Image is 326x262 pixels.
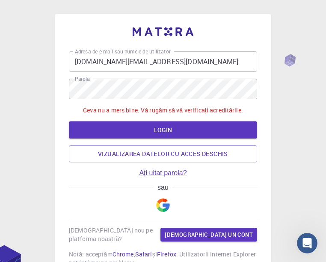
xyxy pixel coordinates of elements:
a: Vizualizarea datelor cu acces deschis [69,145,257,162]
img: Google [156,198,170,212]
a: Firefox [157,250,176,258]
font: LOGIN [154,125,172,135]
label: Adresa de e-mail sau numele de utilizator [75,48,171,55]
a: Chrome [113,250,134,258]
font: Vizualizarea datelor cu acces deschis [98,149,228,159]
a: Safari [135,250,152,258]
p: Ceva nu a mers bine. Vă rugăm să vă verificați acreditările. [83,106,243,115]
a: Ați uitat parola? [139,169,187,177]
span: sau [154,184,173,191]
label: Parolă [75,75,90,82]
a: [DEMOGRAPHIC_DATA] un cont [160,228,257,241]
iframe: Intercom live chat [297,233,317,253]
p: [DEMOGRAPHIC_DATA] nou pe platforma noastră? [69,226,154,243]
font: [DEMOGRAPHIC_DATA] un cont [165,230,253,240]
button: LOGIN [69,121,257,138]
